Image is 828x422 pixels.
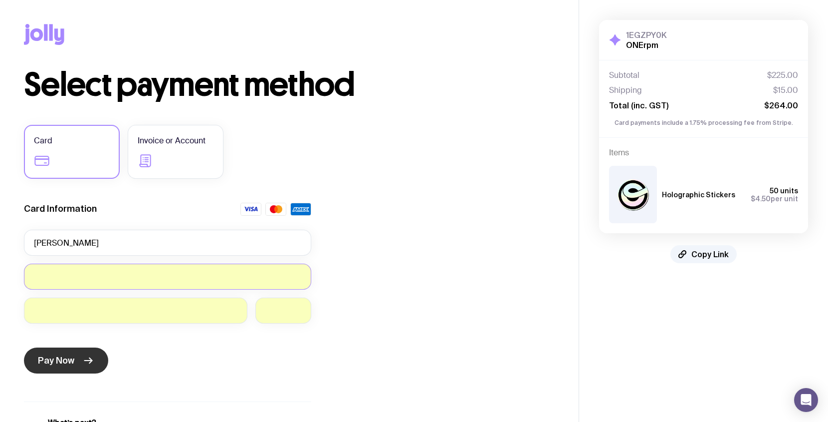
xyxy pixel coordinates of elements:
span: Shipping [609,85,642,95]
span: Invoice or Account [138,135,206,147]
span: Copy Link [691,249,729,259]
iframe: Secure CVC input frame [265,306,301,315]
span: Total (inc. GST) [609,100,668,110]
h3: 1EGZPY0K [626,30,667,40]
span: Card [34,135,52,147]
span: Pay Now [38,355,74,367]
iframe: Secure card number input frame [34,272,301,281]
span: $4.50 [751,195,771,203]
button: Pay Now [24,348,108,374]
span: $225.00 [767,70,798,80]
h2: ONErpm [626,40,667,50]
p: Card payments include a 1.75% processing fee from Stripe. [609,118,798,127]
input: Full name [24,230,311,256]
span: per unit [751,195,798,203]
iframe: Secure expiration date input frame [34,306,237,315]
span: $15.00 [773,85,798,95]
span: 50 units [770,187,798,195]
label: Card Information [24,203,97,215]
span: Subtotal [609,70,639,80]
div: Open Intercom Messenger [794,388,818,412]
span: $264.00 [764,100,798,110]
h1: Select payment method [24,69,555,101]
h4: Items [609,148,798,158]
h3: Holographic Stickers [662,191,735,199]
button: Copy Link [670,245,737,263]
